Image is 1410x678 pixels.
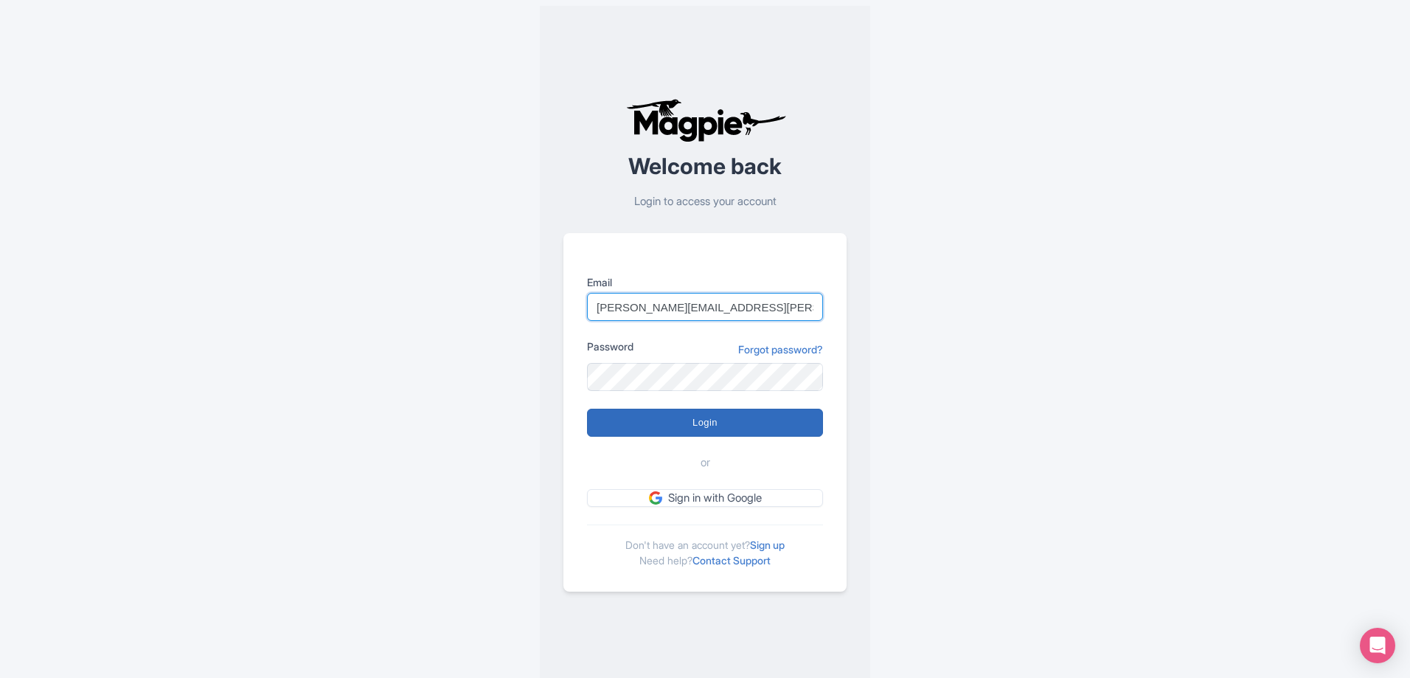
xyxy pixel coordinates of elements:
[563,154,847,179] h2: Welcome back
[563,193,847,210] p: Login to access your account
[750,539,785,551] a: Sign up
[587,274,823,290] label: Email
[1360,628,1395,663] div: Open Intercom Messenger
[692,554,771,567] a: Contact Support
[701,454,710,471] span: or
[587,525,823,568] div: Don't have an account yet? Need help?
[622,98,788,142] img: logo-ab69f6fb50320c5b225c76a69d11143b.png
[587,339,633,354] label: Password
[587,293,823,321] input: you@example.com
[738,342,823,357] a: Forgot password?
[587,409,823,437] input: Login
[587,489,823,508] a: Sign in with Google
[649,491,662,505] img: google.svg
